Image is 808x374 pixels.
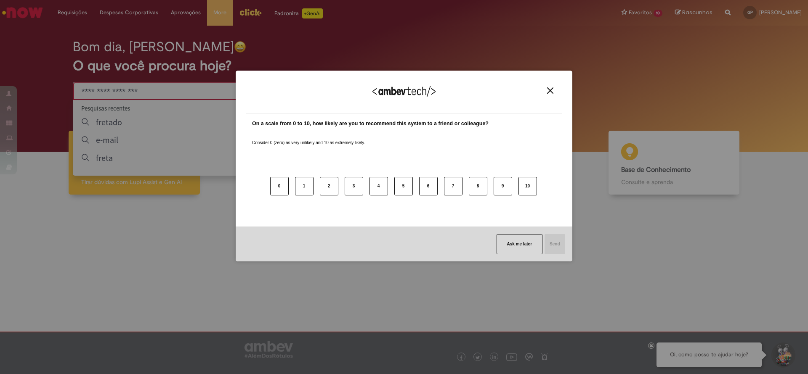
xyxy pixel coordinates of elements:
button: 5 [394,177,413,195]
button: 1 [295,177,314,195]
button: 10 [518,177,537,195]
button: 8 [469,177,487,195]
button: Ask me later [497,234,542,254]
label: Consider 0 (zero) as very unlikely and 10 as extremely likely. [252,130,365,146]
button: 6 [419,177,438,195]
button: 3 [345,177,363,195]
label: On a scale from 0 to 10, how likely are you to recommend this system to a friend or colleague? [252,120,489,128]
button: 0 [270,177,289,195]
img: Logo Ambevtech [372,86,436,97]
button: 9 [494,177,512,195]
button: 7 [444,177,462,195]
button: Close [545,87,556,94]
img: Close [547,87,553,94]
button: 4 [369,177,388,195]
button: 2 [320,177,338,195]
